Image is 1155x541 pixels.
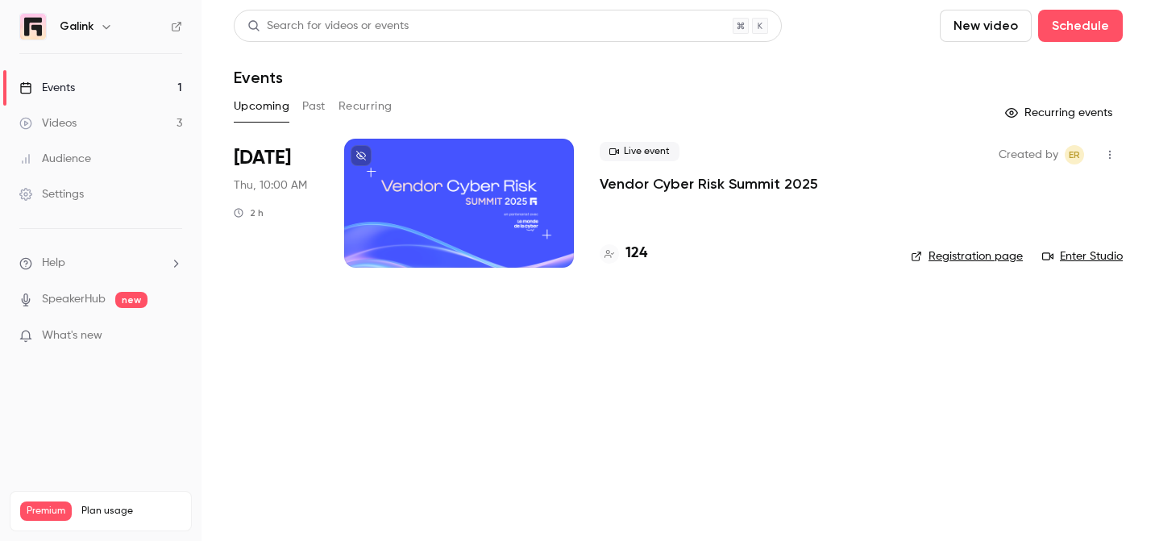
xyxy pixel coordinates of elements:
[19,115,77,131] div: Videos
[234,94,289,119] button: Upcoming
[247,18,409,35] div: Search for videos or events
[600,174,818,194] a: Vendor Cyber Risk Summit 2025
[302,94,326,119] button: Past
[20,14,46,40] img: Galink
[911,248,1023,264] a: Registration page
[999,145,1058,164] span: Created by
[42,255,65,272] span: Help
[42,291,106,308] a: SpeakerHub
[81,505,181,518] span: Plan usage
[60,19,93,35] h6: Galink
[19,186,84,202] div: Settings
[600,142,679,161] span: Live event
[19,151,91,167] div: Audience
[234,177,307,194] span: Thu, 10:00 AM
[625,243,647,264] h4: 124
[42,327,102,344] span: What's new
[1038,10,1123,42] button: Schedule
[998,100,1123,126] button: Recurring events
[19,255,182,272] li: help-dropdown-opener
[1042,248,1123,264] a: Enter Studio
[234,206,264,219] div: 2 h
[339,94,393,119] button: Recurring
[940,10,1032,42] button: New video
[234,68,283,87] h1: Events
[234,139,318,268] div: Oct 2 Thu, 10:00 AM (Europe/Paris)
[1065,145,1084,164] span: Etienne Retout
[1069,145,1080,164] span: ER
[19,80,75,96] div: Events
[20,501,72,521] span: Premium
[163,329,182,343] iframe: Noticeable Trigger
[234,145,291,171] span: [DATE]
[115,292,147,308] span: new
[600,243,647,264] a: 124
